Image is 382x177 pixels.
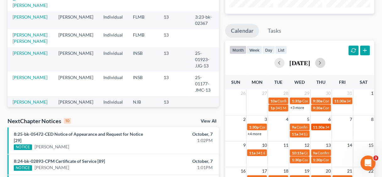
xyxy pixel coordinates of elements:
[313,151,317,155] span: 9a
[35,164,69,171] a: [PERSON_NAME]
[13,32,47,44] a: [PERSON_NAME] [PERSON_NAME]
[283,167,289,175] span: 18
[249,125,259,129] span: 1:30p
[295,79,305,85] span: Wed
[261,89,268,97] span: 27
[190,47,220,71] td: 25-01923-JJG-13
[261,141,268,149] span: 10
[290,105,304,110] a: +3 more
[361,156,376,171] iframe: Intercom live chat
[304,89,310,97] span: 29
[302,157,374,162] span: Confirmation hearing for [PERSON_NAME]
[256,151,330,155] span: 341 & Concilation Hearing [PERSON_NAME]
[313,99,323,103] span: 9:30a
[339,79,346,85] span: Fri
[360,79,368,85] span: Sat
[252,79,263,85] span: Mon
[159,71,190,96] td: 13
[259,125,331,129] span: Confirmation hearing for [PERSON_NAME]
[53,11,98,29] td: [PERSON_NAME]
[159,29,190,47] td: 13
[283,141,289,149] span: 11
[371,116,374,123] span: 8
[302,99,374,103] span: Confirmation Hearing for [PERSON_NAME]
[349,116,353,123] span: 7
[190,71,220,96] td: 25-01177-JMC-13
[297,125,368,129] span: Confirmation hearing for [PERSON_NAME]
[190,11,220,29] td: 3:23-bk-02367
[262,24,287,38] a: Tasks
[150,164,213,171] div: 1:01PM
[347,89,353,97] span: 31
[159,96,190,108] td: 13
[98,96,128,108] td: Individual
[371,89,374,97] span: 1
[64,118,71,124] div: 10
[304,141,310,149] span: 12
[292,151,303,155] span: 10:15a
[128,96,159,108] td: NJB
[347,141,353,149] span: 14
[299,132,359,136] span: 341(a) meeting for [PERSON_NAME]
[275,79,283,85] span: Tue
[128,29,159,47] td: FLMB
[277,99,344,103] span: Confirmation Hearing [PERSON_NAME]
[98,11,128,29] td: Individual
[292,99,302,103] span: 1:35p
[150,137,213,144] div: 1:02PM
[53,47,98,71] td: [PERSON_NAME]
[53,71,98,96] td: [PERSON_NAME]
[264,116,268,123] span: 3
[53,96,98,108] td: [PERSON_NAME]
[14,131,143,143] a: 8:25-bk-05472-CED Notice of Appearance and Request for Notice [29]
[283,89,289,97] span: 28
[8,117,71,125] div: NextChapter Notices
[325,89,332,97] span: 30
[249,151,255,155] span: 11a
[317,79,326,85] span: Thu
[128,47,159,71] td: INSB
[270,106,275,110] span: 1p
[247,46,262,54] button: week
[53,29,98,47] td: [PERSON_NAME]
[230,46,247,54] button: month
[13,50,47,56] a: [PERSON_NAME]
[261,167,268,175] span: 17
[240,167,246,175] span: 16
[243,116,246,123] span: 2
[98,47,128,71] td: Individual
[276,106,326,110] span: 341 Meeting [PERSON_NAME]
[14,145,32,150] div: NOTICE
[313,157,323,162] span: 1:30p
[374,156,379,161] span: 3
[243,141,246,149] span: 9
[292,157,302,162] span: 1:30p
[225,24,259,38] a: Calendar
[98,71,128,96] td: Individual
[128,71,159,96] td: INSB
[150,158,213,164] div: October, 7
[285,116,289,123] span: 4
[290,60,310,66] h2: [DATE]
[150,131,213,137] div: October, 7
[307,116,310,123] span: 5
[231,79,240,85] span: Sun
[270,99,277,103] span: 10a
[248,131,261,136] a: +4 more
[128,11,159,29] td: FLMB
[13,99,47,105] a: [PERSON_NAME]
[328,116,332,123] span: 6
[368,141,374,149] span: 15
[325,167,332,175] span: 20
[313,125,325,129] span: 11:30a
[347,167,353,175] span: 21
[304,167,310,175] span: 19
[98,29,128,47] td: Individual
[14,158,105,164] a: 8:24-bk-02893-CPM Certificate of Service [89]
[335,99,346,103] span: 11:30a
[292,132,298,136] span: 11a
[240,89,246,97] span: 26
[368,167,374,175] span: 22
[325,141,332,149] span: 13
[159,11,190,29] td: 13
